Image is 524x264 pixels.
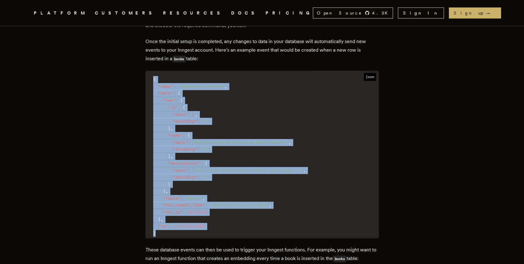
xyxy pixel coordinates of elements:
[202,196,205,201] span: ,
[178,91,180,96] span: {
[158,91,173,96] span: "data"
[146,246,379,263] p: These database events can then be used to trigger your Inngest functions. For example, you might ...
[269,203,271,207] span: ,
[172,56,186,62] code: books
[170,154,173,159] span: ,
[95,9,156,17] a: CUSTOMERS
[168,161,200,166] span: "description"
[188,112,190,117] span: :
[288,140,291,145] span: ,
[146,37,379,63] p: Once the initial setup is completed, any changes to data in your database will automatically send...
[205,161,207,166] span: {
[303,168,305,173] span: ,
[210,203,269,207] span: "[DATE]T14:41:19.75149Z"
[202,147,210,152] span: "t"
[173,140,188,145] span: "data"
[158,84,173,89] span: "name"
[192,140,288,145] span: "Designing Data-Intensive Applications"
[173,91,175,96] span: :
[163,210,183,215] span: "txn_id"
[173,84,175,89] span: :
[153,77,156,82] span: {
[163,98,175,103] span: "new"
[168,154,170,159] span: }
[168,133,183,138] span: "name"
[158,224,168,229] span: "ts"
[195,112,197,117] span: ,
[168,105,178,110] span: "id"
[364,73,376,81] span: json
[173,119,197,124] span: "encoding"
[398,7,444,18] a: Sign In
[197,119,200,124] span: :
[161,217,163,222] span: ,
[197,175,200,179] span: :
[192,112,195,117] span: 2
[317,10,362,16] span: Open Source
[180,196,183,201] span: :
[188,168,190,173] span: :
[168,182,170,187] span: }
[173,112,188,117] span: "data"
[165,189,168,194] span: ,
[168,126,170,131] span: }
[200,161,202,166] span: :
[173,224,205,229] span: 1727146545006
[180,98,183,103] span: {
[333,255,347,262] code: books
[183,210,185,215] span: :
[173,168,188,173] span: "data"
[372,10,391,16] span: 4.3 K
[205,203,207,207] span: :
[224,84,227,89] span: ,
[449,7,501,18] a: Sign up
[163,196,180,201] span: "table"
[173,175,197,179] span: "encoding"
[163,203,205,207] span: "txn_commit_time"
[173,147,197,152] span: "encoding"
[188,140,190,145] span: :
[163,9,224,17] button: RESOURCES
[153,231,156,235] span: }
[163,189,165,194] span: }
[188,133,190,138] span: {
[231,9,258,17] a: DOCS
[178,84,224,89] span: "db/books.inserted"
[175,98,178,103] span: :
[178,105,180,110] span: :
[197,147,200,152] span: :
[34,9,87,17] button: PLATFORM
[168,224,170,229] span: :
[486,10,496,16] span: →
[266,9,313,17] a: PRICING
[192,168,303,173] span: "Data is at the center of many challenges..."
[183,133,185,138] span: :
[158,217,161,222] span: }
[183,105,185,110] span: {
[188,210,207,215] span: 36530520
[202,175,210,179] span: "t"
[170,126,173,131] span: ,
[202,119,210,124] span: "i"
[185,196,202,201] span: "books"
